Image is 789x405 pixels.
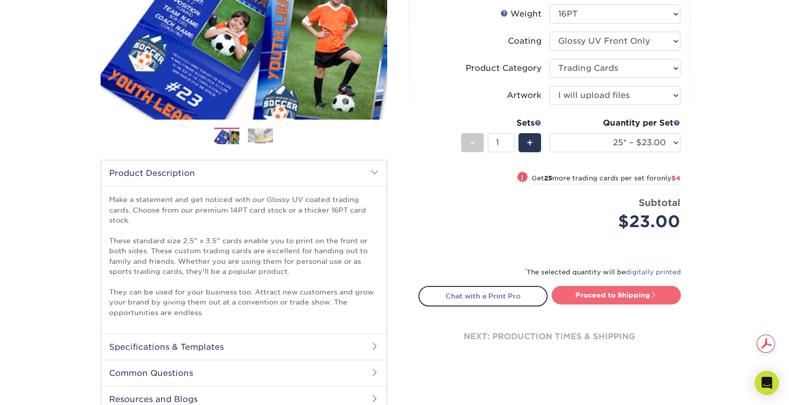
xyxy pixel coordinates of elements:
[214,128,239,146] img: Trading Cards 01
[461,117,542,129] div: Sets
[544,174,552,182] strong: 25
[109,194,379,318] p: Make a statement and get noticed with our Glossy UV coated trading cards. Choose from our premium...
[101,360,387,386] h2: Common Questions
[101,160,387,186] h2: Product Description
[470,135,475,150] span: -
[508,35,542,47] div: Coating
[671,174,680,182] span: $4
[500,8,542,20] div: Weight
[755,371,779,395] div: Open Intercom Messenger
[527,135,533,150] span: +
[639,197,680,208] strong: Subtotal
[626,268,681,276] a: digitally printed
[552,286,681,304] a: Proceed to Shipping
[507,89,542,102] div: Artwork
[521,172,523,183] span: !
[524,268,681,276] small: The selected quantity will be
[418,307,681,367] div: next: production times & shipping
[418,286,548,306] a: Chat with a Print Pro
[657,174,680,182] span: only
[248,128,273,144] img: Trading Cards 02
[557,210,680,234] div: $23.00
[466,62,542,74] div: Product Category
[532,174,680,184] small: Get more trading cards per set for
[101,334,387,360] h2: Specifications & Templates
[550,117,680,129] div: Quantity per Set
